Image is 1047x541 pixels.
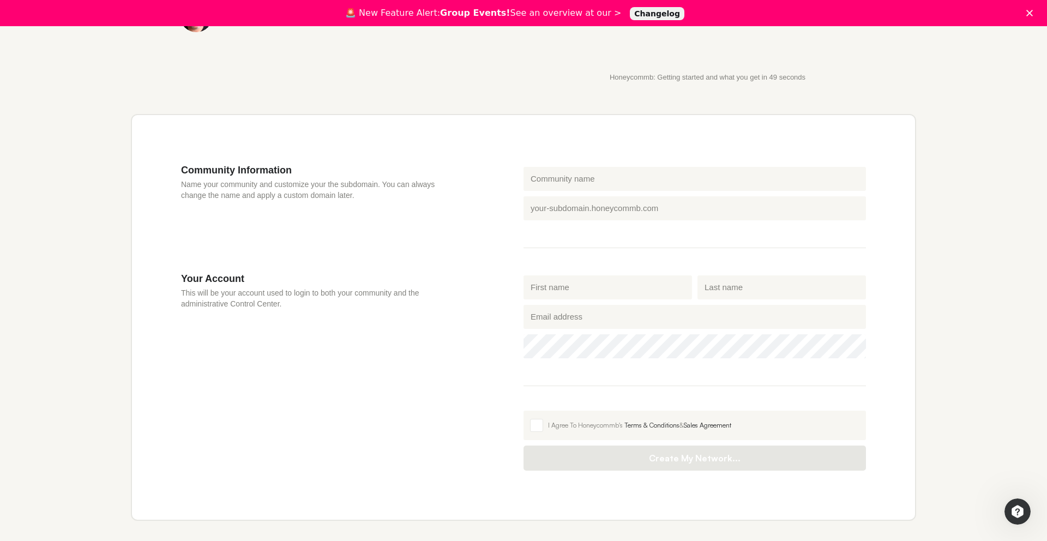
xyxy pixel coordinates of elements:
div: Close [1026,10,1037,16]
input: Email address [523,305,866,329]
b: Group Events! [440,8,510,18]
input: First name [523,275,692,299]
a: Changelog [630,7,684,20]
p: Name your community and customize your the subdomain. You can always change the name and apply a ... [181,179,458,201]
p: Honeycommb: Getting started and what you get in 49 seconds [548,74,867,81]
a: Sales Agreement [684,421,731,429]
h3: Community Information [181,164,458,176]
input: Community name [523,167,866,191]
h3: Your Account [181,273,458,285]
input: Last name [697,275,866,299]
a: Terms & Conditions [624,421,679,429]
iframe: Intercom live chat [1004,498,1031,525]
span: Create My Network... [534,453,855,464]
button: Create My Network... [523,446,866,471]
div: I Agree To Honeycommb's & [548,420,859,430]
input: your-subdomain.honeycommb.com [523,196,866,220]
p: This will be your account used to login to both your community and the administrative Control Cen... [181,287,458,309]
div: 🚨 New Feature Alert: See an overview at our > [345,8,621,19]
